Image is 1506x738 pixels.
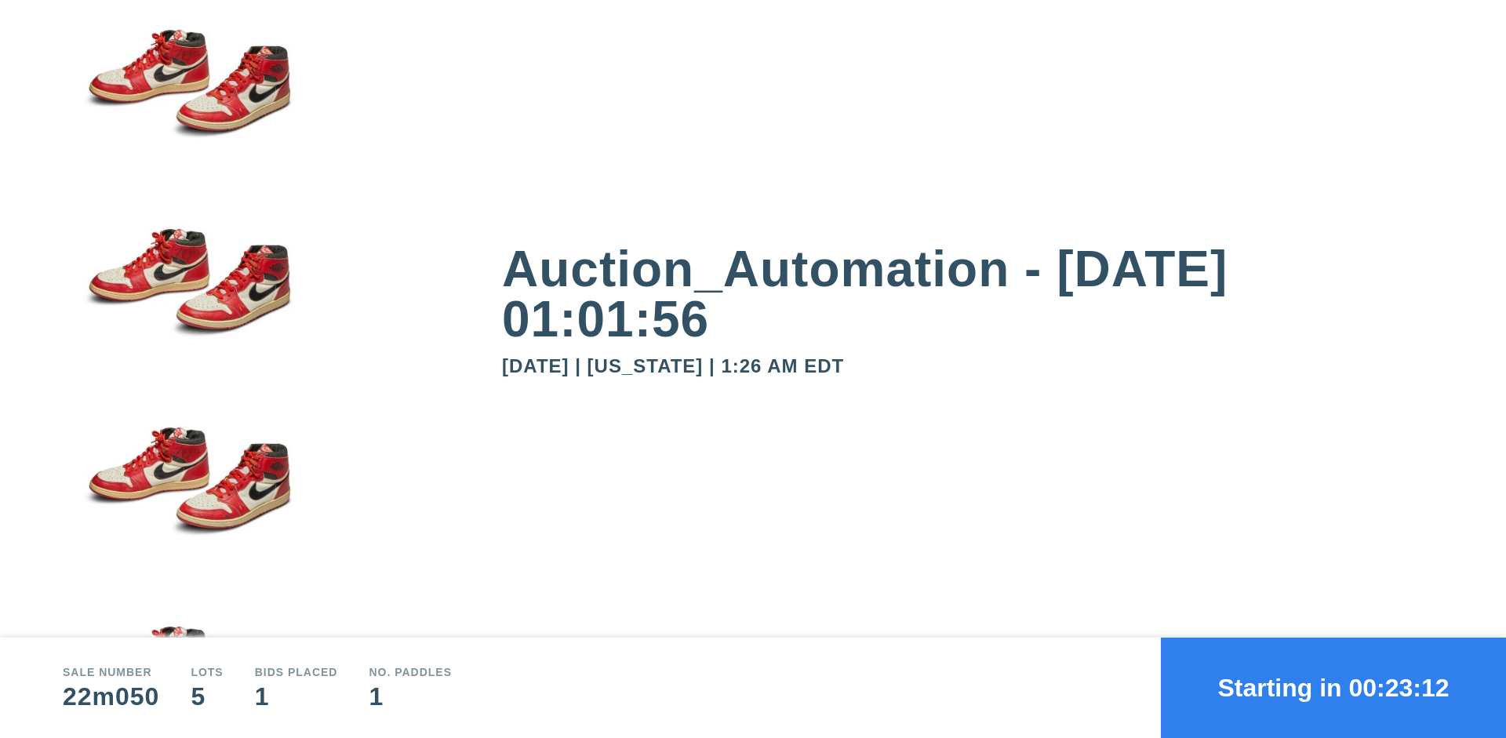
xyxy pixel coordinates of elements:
div: Bids Placed [255,667,338,678]
div: Sale number [63,667,159,678]
div: Auction_Automation - [DATE] 01:01:56 [502,244,1443,344]
img: small [63,199,314,398]
div: 22m050 [63,684,159,709]
div: [DATE] | [US_STATE] | 1:26 AM EDT [502,357,1443,376]
button: Starting in 00:23:12 [1161,638,1506,738]
div: 1 [255,684,338,709]
img: small [63,398,314,597]
div: No. Paddles [369,667,452,678]
div: 1 [369,684,452,709]
div: 5 [191,684,223,709]
div: Lots [191,667,223,678]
